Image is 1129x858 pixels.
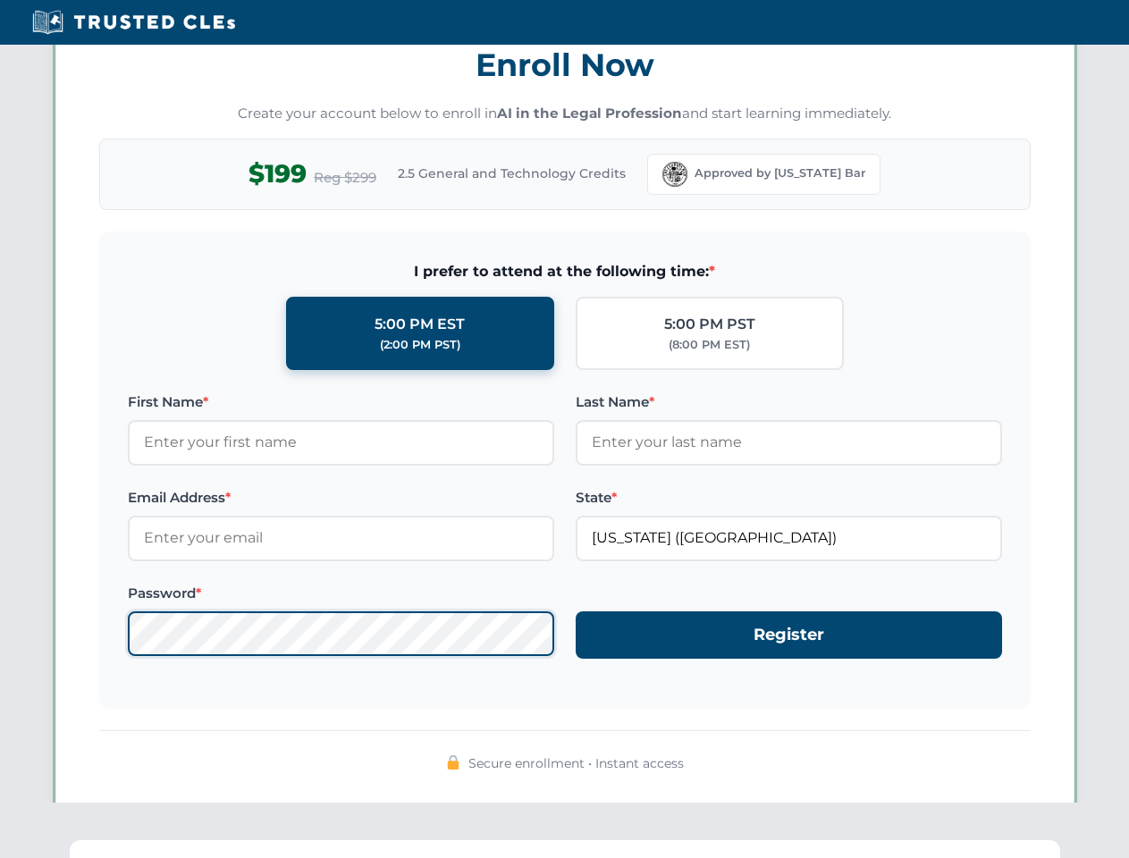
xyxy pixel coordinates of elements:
[128,583,554,604] label: Password
[249,154,307,194] span: $199
[669,336,750,354] div: (8:00 PM EST)
[576,487,1002,509] label: State
[576,516,1002,560] input: Florida (FL)
[128,391,554,413] label: First Name
[128,516,554,560] input: Enter your email
[468,753,684,773] span: Secure enrollment • Instant access
[662,162,687,187] img: Florida Bar
[128,260,1002,283] span: I prefer to attend at the following time:
[99,37,1031,93] h3: Enroll Now
[695,164,865,182] span: Approved by [US_STATE] Bar
[664,313,755,336] div: 5:00 PM PST
[99,104,1031,124] p: Create your account below to enroll in and start learning immediately.
[576,611,1002,659] button: Register
[576,391,1002,413] label: Last Name
[446,755,460,770] img: 🔒
[576,420,1002,465] input: Enter your last name
[128,487,554,509] label: Email Address
[497,105,682,122] strong: AI in the Legal Profession
[380,336,460,354] div: (2:00 PM PST)
[27,9,240,36] img: Trusted CLEs
[398,164,626,183] span: 2.5 General and Technology Credits
[375,313,465,336] div: 5:00 PM EST
[128,420,554,465] input: Enter your first name
[314,167,376,189] span: Reg $299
